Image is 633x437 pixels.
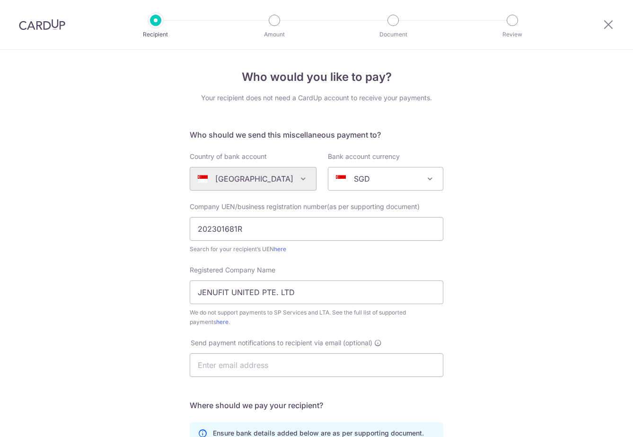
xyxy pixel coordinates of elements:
[274,245,286,253] a: here
[216,318,229,325] a: here
[190,400,443,411] h5: Where should we pay your recipient?
[190,202,420,210] span: Company UEN/business registration number(as per supporting document)
[328,152,400,161] label: Bank account currency
[190,69,443,86] h4: Who would you like to pay?
[19,19,65,30] img: CardUp
[328,167,443,191] span: SGD
[328,167,443,190] span: SGD
[191,338,372,348] span: Send payment notifications to recipient via email (optional)
[190,245,443,254] div: Search for your recipient’s UEN
[190,353,443,377] input: Enter email address
[358,30,428,39] p: Document
[190,266,275,274] span: Registered Company Name
[239,30,309,39] p: Amount
[477,30,547,39] p: Review
[190,152,267,161] label: Country of bank account
[190,308,443,327] div: We do not support payments to SP Services and LTA. See the full list of supported payments .
[190,129,443,140] h5: Who should we send this miscellaneous payment to?
[354,173,370,184] p: SGD
[190,93,443,103] div: Your recipient does not need a CardUp account to receive your payments.
[121,30,191,39] p: Recipient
